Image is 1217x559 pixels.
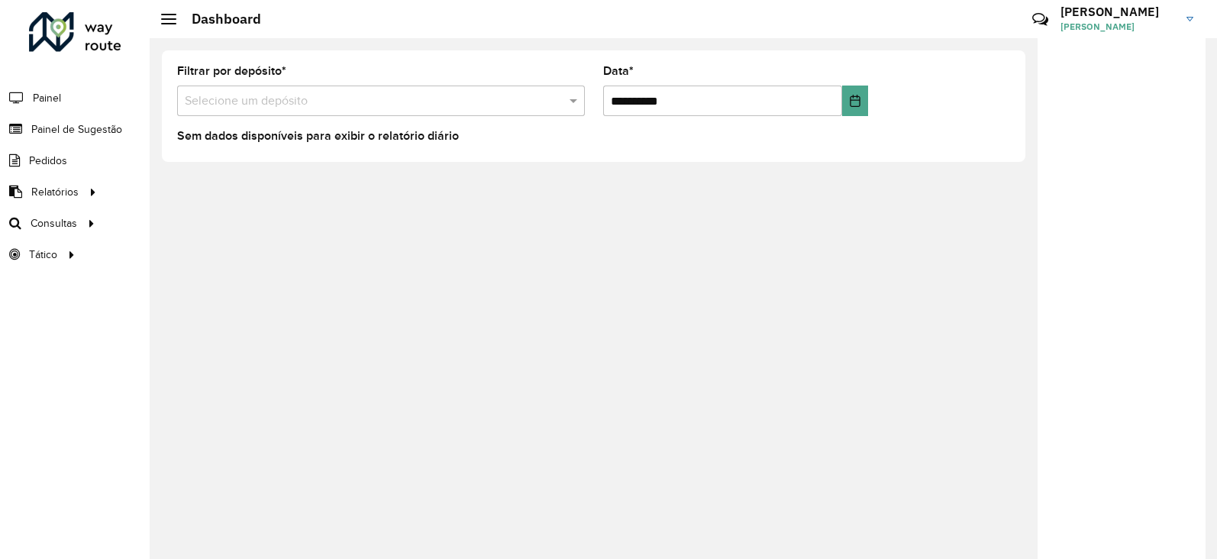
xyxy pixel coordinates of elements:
label: Filtrar por depósito [177,62,286,80]
span: Painel [33,90,61,106]
label: Data [603,62,634,80]
span: [PERSON_NAME] [1060,20,1175,34]
h3: [PERSON_NAME] [1060,5,1175,19]
button: Choose Date [842,86,868,116]
span: Tático [29,247,57,263]
span: Painel de Sugestão [31,121,122,137]
span: Relatórios [31,184,79,200]
a: Contato Rápido [1024,3,1057,36]
span: Consultas [31,215,77,231]
label: Sem dados disponíveis para exibir o relatório diário [177,127,459,145]
span: Pedidos [29,153,67,169]
h2: Dashboard [176,11,261,27]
